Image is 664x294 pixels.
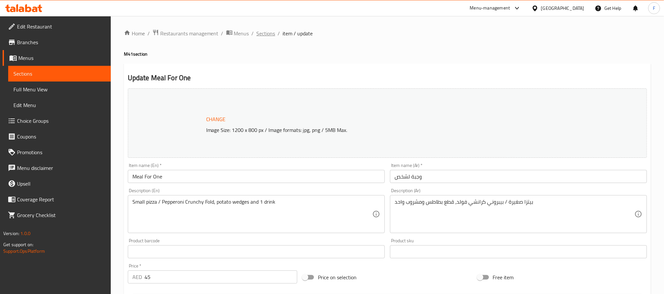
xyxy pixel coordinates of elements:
[318,273,357,281] span: Price on selection
[17,211,106,219] span: Grocery Checklist
[653,5,655,12] span: F
[390,170,647,183] input: Enter name Ar
[395,199,635,230] textarea: بيتزا صغيرة / بيبروني كرانشي فولد، قطع بطاطس ومشروب واحد
[138,99,143,104] img: F3B07CAE957C7F49CBE70493996919BD
[128,170,385,183] input: Enter name En
[132,273,142,281] p: AED
[124,29,145,37] a: Home
[124,51,651,57] h4: M41 section
[278,29,280,37] li: /
[204,113,228,126] button: Change
[17,23,106,30] span: Edit Restaurant
[18,54,106,62] span: Menus
[128,73,647,83] h2: Update Meal For One
[3,144,111,160] a: Promotions
[17,117,106,125] span: Choice Groups
[17,148,106,156] span: Promotions
[3,229,19,238] span: Version:
[8,82,111,97] a: Full Menu View
[257,29,275,37] a: Sections
[152,29,219,38] a: Restaurants management
[132,199,372,230] textarea: Small pizza / Pepperoni Crunchy Fold, potato wedges and 1 drink
[17,164,106,172] span: Menu disclaimer
[206,115,226,124] span: Change
[124,29,651,38] nav: breadcrumb
[128,245,385,258] input: Please enter product barcode
[283,29,313,37] span: item / update
[3,207,111,223] a: Grocery Checklist
[234,29,249,37] span: Menus
[470,4,510,12] div: Menu-management
[17,195,106,203] span: Coverage Report
[3,50,111,66] a: Menus
[160,29,219,37] span: Restaurants management
[3,113,111,129] a: Choice Groups
[3,240,33,249] span: Get support on:
[204,126,578,134] p: Image Size: 1200 x 800 px / Image formats: jpg, png / 5MB Max.
[147,29,150,37] li: /
[390,245,647,258] input: Please enter product sku
[17,180,106,188] span: Upsell
[541,5,584,12] div: [GEOGRAPHIC_DATA]
[3,247,45,255] a: Support.OpsPlatform
[8,66,111,82] a: Sections
[13,70,106,78] span: Sections
[493,273,514,281] span: Free item
[20,229,30,238] span: 1.0.0
[3,129,111,144] a: Coupons
[13,85,106,93] span: Full Menu View
[226,29,249,38] a: Menus
[3,176,111,192] a: Upsell
[3,34,111,50] a: Branches
[252,29,254,37] li: /
[3,160,111,176] a: Menu disclaimer
[221,29,224,37] li: /
[3,19,111,34] a: Edit Restaurant
[145,270,297,284] input: Please enter price
[8,97,111,113] a: Edit Menu
[3,192,111,207] a: Coverage Report
[17,38,106,46] span: Branches
[17,133,106,140] span: Coupons
[13,101,106,109] span: Edit Menu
